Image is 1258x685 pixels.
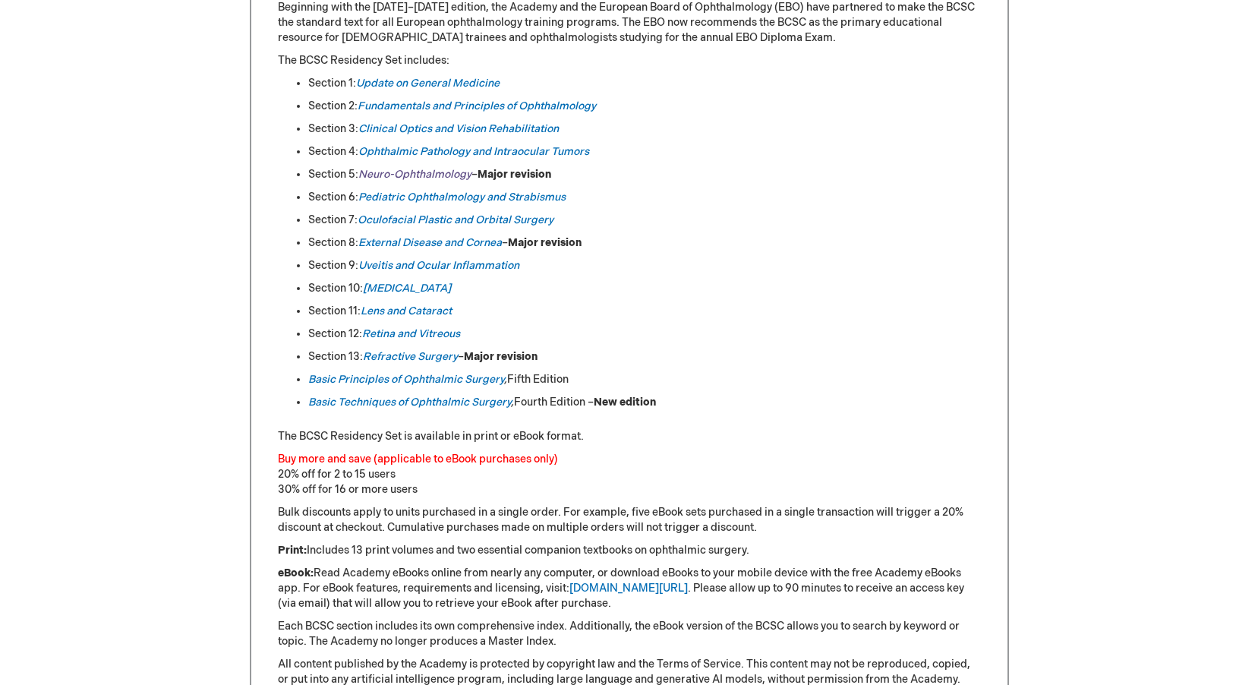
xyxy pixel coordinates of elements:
li: Section 3: [308,122,981,137]
a: Basic Principles of Ophthalmic Surgery [308,373,504,386]
li: Fourth Edition – [308,395,981,410]
strong: New edition [594,396,656,409]
strong: Major revision [464,350,538,363]
li: Section 13: – [308,349,981,365]
li: Section 11: [308,304,981,319]
strong: Print: [278,544,307,557]
a: Ophthalmic Pathology and Intraocular Tumors [358,145,589,158]
a: [DOMAIN_NAME][URL] [569,582,688,595]
li: Section 5: – [308,167,981,182]
li: Section 10: [308,281,981,296]
li: Section 4: [308,144,981,159]
p: 20% off for 2 to 15 users 30% off for 16 or more users [278,452,981,497]
a: Uveitis and Ocular Inflammation [358,259,519,272]
p: Each BCSC section includes its own comprehensive index. Additionally, the eBook version of the BC... [278,619,981,649]
a: Basic Techniques of Ophthalmic Surgery [308,396,511,409]
a: Retina and Vitreous [362,327,460,340]
p: The BCSC Residency Set includes: [278,53,981,68]
li: Section 9: [308,258,981,273]
li: Section 2: [308,99,981,114]
a: Clinical Optics and Vision Rehabilitation [358,122,559,135]
p: Bulk discounts apply to units purchased in a single order. For example, five eBook sets purchased... [278,505,981,535]
em: , [308,396,514,409]
li: Fifth Edition [308,372,981,387]
p: The BCSC Residency Set is available in print or eBook format. [278,429,981,444]
strong: Major revision [478,168,551,181]
font: Buy more and save (applicable to eBook purchases only) [278,453,558,466]
p: Includes 13 print volumes and two essential companion textbooks on ophthalmic surgery. [278,543,981,558]
a: Neuro-Ophthalmology [358,168,471,181]
a: External Disease and Cornea [358,236,502,249]
li: Section 1: [308,76,981,91]
em: , [504,373,507,386]
a: Fundamentals and Principles of Ophthalmology [358,99,596,112]
li: Section 6: [308,190,981,205]
a: Lens and Cataract [361,305,452,317]
a: Oculofacial Plastic and Orbital Surgery [358,213,553,226]
li: Section 8: – [308,235,981,251]
a: Refractive Surgery [363,350,458,363]
strong: eBook: [278,567,314,579]
strong: Major revision [508,236,582,249]
li: Section 12: [308,327,981,342]
a: [MEDICAL_DATA] [363,282,451,295]
li: Section 7: [308,213,981,228]
p: Read Academy eBooks online from nearly any computer, or download eBooks to your mobile device wit... [278,566,981,611]
a: Pediatric Ophthalmology and Strabismus [358,191,566,204]
a: Update on General Medicine [356,77,500,90]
